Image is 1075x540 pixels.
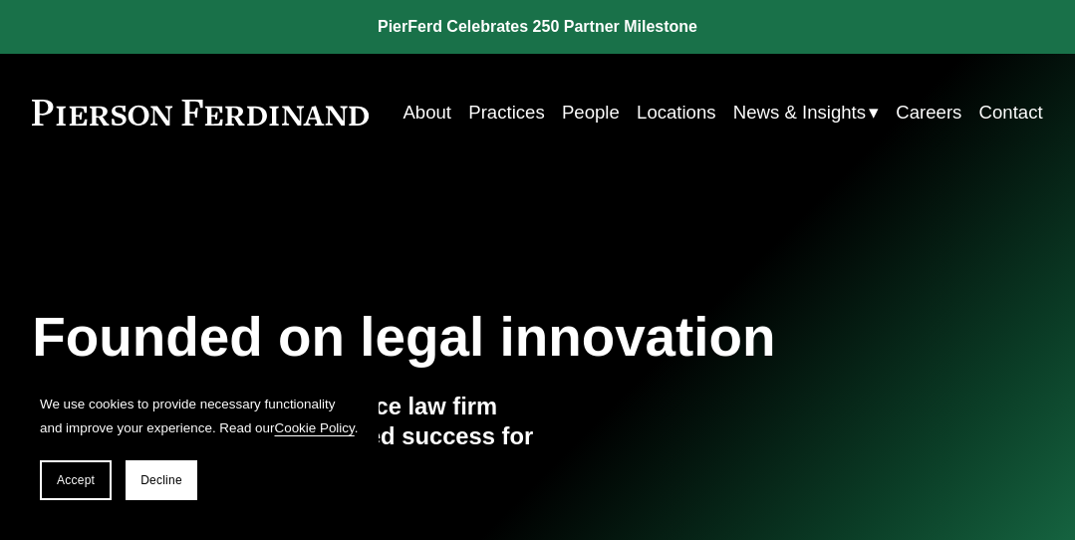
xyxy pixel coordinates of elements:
a: People [562,94,620,131]
p: We use cookies to provide necessary functionality and improve your experience. Read our . [40,393,359,440]
h1: Founded on legal innovation [32,306,874,369]
a: Contact [979,94,1043,131]
a: Careers [896,94,961,131]
a: Locations [637,94,716,131]
a: Practices [468,94,544,131]
a: Cookie Policy [275,420,355,435]
section: Cookie banner [20,373,379,520]
a: About [403,94,451,131]
button: Accept [40,460,112,500]
h4: We are a tech-driven, full-service law firm delivering outcomes and shared success for our global... [32,392,537,481]
a: folder dropdown [733,94,879,131]
span: Accept [57,473,95,487]
span: News & Insights [733,96,866,129]
span: Decline [140,473,182,487]
button: Decline [126,460,197,500]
